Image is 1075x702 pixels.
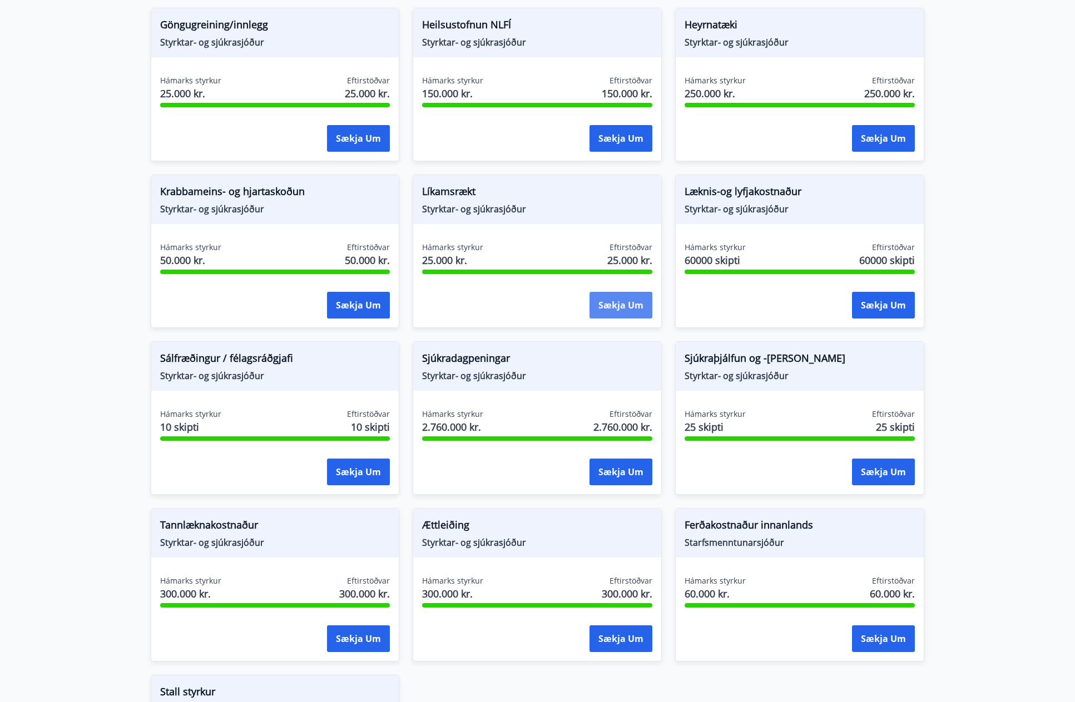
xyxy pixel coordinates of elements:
[685,370,915,382] span: Styrktar- og sjúkrasjóður
[422,586,483,601] span: 300.000 kr.
[345,86,390,101] span: 25.000 kr.
[872,75,915,86] span: Eftirstöðvar
[160,86,221,101] span: 25.000 kr.
[351,420,390,434] span: 10 skipti
[347,75,390,86] span: Eftirstöðvar
[327,292,390,318] button: Sækja um
[327,625,390,652] button: Sækja um
[607,253,652,267] span: 25.000 kr.
[347,242,390,253] span: Eftirstöðvar
[160,242,221,253] span: Hámarks styrkur
[160,17,390,36] span: Göngugreining/innlegg
[602,586,652,601] span: 300.000 kr.
[852,292,915,318] button: Sækja um
[422,242,483,253] span: Hámarks styrkur
[685,575,746,586] span: Hámarks styrkur
[593,420,652,434] span: 2.760.000 kr.
[685,253,746,267] span: 60000 skipti
[422,409,483,420] span: Hámarks styrkur
[685,36,915,48] span: Styrktar- og sjúkrasjóður
[422,36,652,48] span: Styrktar- og sjúkrasjóður
[872,242,915,253] span: Eftirstöðvar
[422,351,652,370] span: Sjúkradagpeningar
[872,409,915,420] span: Eftirstöðvar
[422,575,483,586] span: Hámarks styrkur
[602,86,652,101] span: 150.000 kr.
[347,409,390,420] span: Eftirstöðvar
[422,184,652,203] span: Líkamsrækt
[610,409,652,420] span: Eftirstöðvar
[422,536,652,549] span: Styrktar- og sjúkrasjóður
[345,253,390,267] span: 50.000 kr.
[859,253,915,267] span: 60000 skipti
[610,575,652,586] span: Eftirstöðvar
[160,536,390,549] span: Styrktar- og sjúkrasjóður
[160,203,390,215] span: Styrktar- og sjúkrasjóður
[160,75,221,86] span: Hámarks styrkur
[327,459,390,485] button: Sækja um
[685,242,746,253] span: Hámarks styrkur
[852,459,915,485] button: Sækja um
[685,536,915,549] span: Starfsmenntunarsjóður
[876,420,915,434] span: 25 skipti
[872,575,915,586] span: Eftirstöðvar
[685,184,915,203] span: Læknis-og lyfjakostnaður
[852,125,915,152] button: Sækja um
[422,253,483,267] span: 25.000 kr.
[685,203,915,215] span: Styrktar- og sjúkrasjóður
[610,75,652,86] span: Eftirstöðvar
[160,36,390,48] span: Styrktar- og sjúkrasjóður
[422,17,652,36] span: Heilsustofnun NLFÍ
[422,86,483,101] span: 150.000 kr.
[589,292,652,318] button: Sækja um
[422,517,652,536] span: Ættleiðing
[589,125,652,152] button: Sækja um
[589,625,652,652] button: Sækja um
[610,242,652,253] span: Eftirstöðvar
[852,625,915,652] button: Sækja um
[160,586,221,601] span: 300.000 kr.
[160,575,221,586] span: Hámarks styrkur
[870,586,915,601] span: 60.000 kr.
[160,253,221,267] span: 50.000 kr.
[422,75,483,86] span: Hámarks styrkur
[685,75,746,86] span: Hámarks styrkur
[327,125,390,152] button: Sækja um
[339,586,390,601] span: 300.000 kr.
[160,409,221,420] span: Hámarks styrkur
[422,420,483,434] span: 2.760.000 kr.
[864,86,915,101] span: 250.000 kr.
[685,517,915,536] span: Ferðakostnaður innanlands
[589,459,652,485] button: Sækja um
[685,17,915,36] span: Heyrnatæki
[685,409,746,420] span: Hámarks styrkur
[422,370,652,382] span: Styrktar- og sjúkrasjóður
[160,370,390,382] span: Styrktar- og sjúkrasjóður
[685,586,746,601] span: 60.000 kr.
[160,420,221,434] span: 10 skipti
[160,517,390,536] span: Tannlæknakostnaður
[422,203,652,215] span: Styrktar- og sjúkrasjóður
[685,351,915,370] span: Sjúkraþjálfun og -[PERSON_NAME]
[347,575,390,586] span: Eftirstöðvar
[685,420,746,434] span: 25 skipti
[685,86,746,101] span: 250.000 kr.
[160,184,390,203] span: Krabbameins- og hjartaskoðun
[160,351,390,370] span: Sálfræðingur / félagsráðgjafi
